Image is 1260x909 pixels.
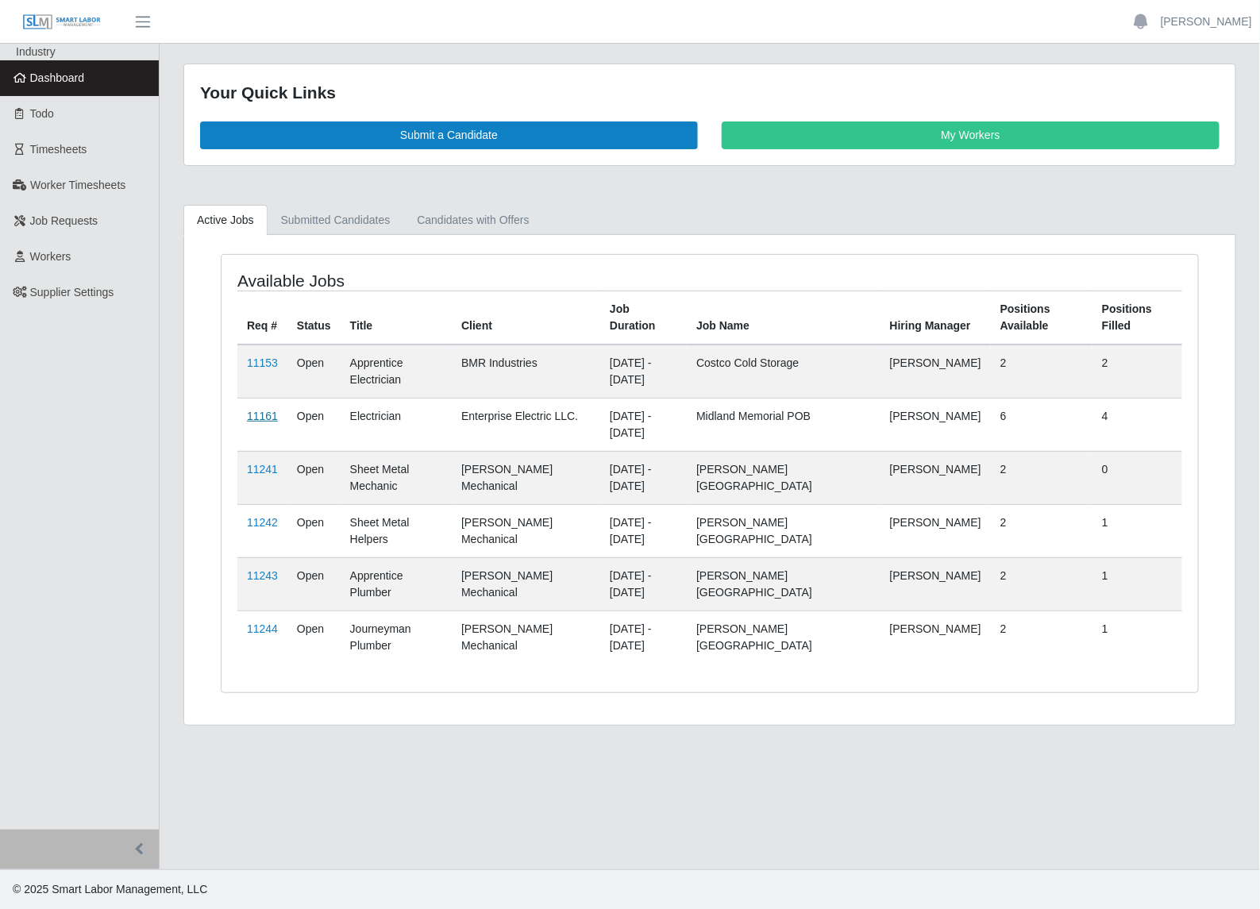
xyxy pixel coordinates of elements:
[991,557,1092,610] td: 2
[30,143,87,156] span: Timesheets
[687,291,880,345] th: Job Name
[687,345,880,399] td: Costco Cold Storage
[880,451,991,504] td: [PERSON_NAME]
[30,179,125,191] span: Worker Timesheets
[200,121,698,149] a: Submit a Candidate
[991,504,1092,557] td: 2
[600,451,687,504] td: [DATE] - [DATE]
[287,291,341,345] th: Status
[341,504,452,557] td: Sheet Metal Helpers
[600,557,687,610] td: [DATE] - [DATE]
[247,622,278,635] a: 11244
[22,13,102,31] img: SLM Logo
[341,291,452,345] th: Title
[287,451,341,504] td: Open
[247,410,278,422] a: 11161
[991,345,1092,399] td: 2
[287,557,341,610] td: Open
[991,291,1092,345] th: Positions Available
[452,345,600,399] td: BMR Industries
[1092,398,1182,451] td: 4
[452,557,600,610] td: [PERSON_NAME] Mechanical
[687,557,880,610] td: [PERSON_NAME][GEOGRAPHIC_DATA]
[200,80,1220,106] div: Your Quick Links
[1092,610,1182,664] td: 1
[13,883,207,896] span: © 2025 Smart Labor Management, LLC
[600,291,687,345] th: Job Duration
[287,345,341,399] td: Open
[16,45,56,58] span: Industry
[1161,13,1252,30] a: [PERSON_NAME]
[880,504,991,557] td: [PERSON_NAME]
[1092,451,1182,504] td: 0
[991,398,1092,451] td: 6
[880,345,991,399] td: [PERSON_NAME]
[30,107,54,120] span: Todo
[30,71,85,84] span: Dashboard
[183,205,268,236] a: Active Jobs
[722,121,1220,149] a: My Workers
[687,610,880,664] td: [PERSON_NAME][GEOGRAPHIC_DATA]
[247,516,278,529] a: 11242
[237,291,287,345] th: Req #
[991,451,1092,504] td: 2
[237,271,617,291] h4: Available Jobs
[1092,504,1182,557] td: 1
[287,504,341,557] td: Open
[880,557,991,610] td: [PERSON_NAME]
[247,356,278,369] a: 11153
[341,398,452,451] td: Electrician
[880,398,991,451] td: [PERSON_NAME]
[341,610,452,664] td: Journeyman Plumber
[452,398,600,451] td: Enterprise Electric LLC.
[30,286,114,299] span: Supplier Settings
[1092,291,1182,345] th: Positions Filled
[1092,345,1182,399] td: 2
[341,345,452,399] td: Apprentice Electrician
[600,345,687,399] td: [DATE] - [DATE]
[403,205,542,236] a: Candidates with Offers
[268,205,404,236] a: Submitted Candidates
[687,504,880,557] td: [PERSON_NAME][GEOGRAPHIC_DATA]
[880,291,991,345] th: Hiring Manager
[452,451,600,504] td: [PERSON_NAME] Mechanical
[287,610,341,664] td: Open
[341,451,452,504] td: Sheet Metal Mechanic
[247,569,278,582] a: 11243
[30,250,71,263] span: Workers
[687,451,880,504] td: [PERSON_NAME][GEOGRAPHIC_DATA]
[287,398,341,451] td: Open
[600,610,687,664] td: [DATE] - [DATE]
[341,557,452,610] td: Apprentice Plumber
[600,504,687,557] td: [DATE] - [DATE]
[30,214,98,227] span: Job Requests
[452,610,600,664] td: [PERSON_NAME] Mechanical
[687,398,880,451] td: Midland Memorial POB
[452,291,600,345] th: Client
[1092,557,1182,610] td: 1
[600,398,687,451] td: [DATE] - [DATE]
[247,463,278,476] a: 11241
[991,610,1092,664] td: 2
[880,610,991,664] td: [PERSON_NAME]
[452,504,600,557] td: [PERSON_NAME] Mechanical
